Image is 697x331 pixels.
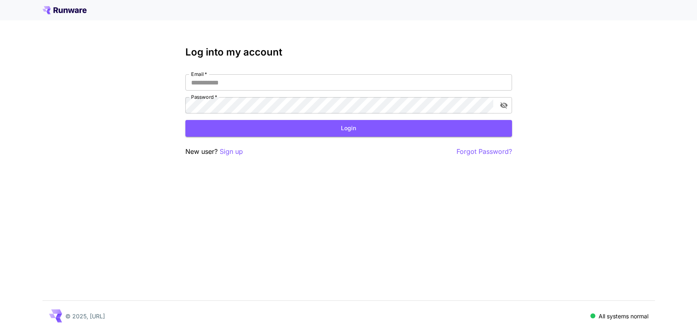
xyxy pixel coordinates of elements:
[191,93,217,100] label: Password
[220,147,243,157] button: Sign up
[185,147,243,157] p: New user?
[185,120,512,137] button: Login
[65,312,105,320] p: © 2025, [URL]
[191,71,207,78] label: Email
[599,312,648,320] p: All systems normal
[457,147,512,157] button: Forgot Password?
[497,98,511,113] button: toggle password visibility
[185,47,512,58] h3: Log into my account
